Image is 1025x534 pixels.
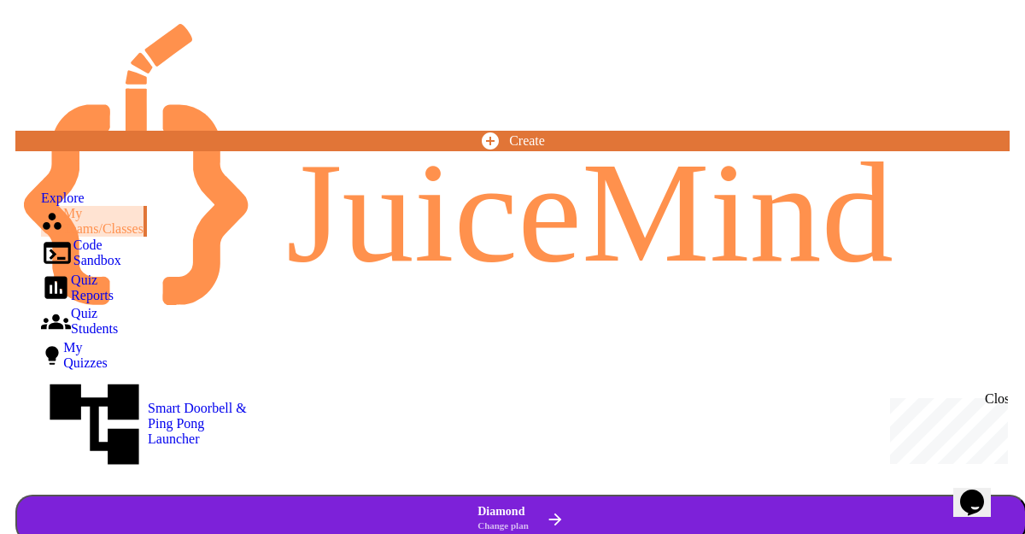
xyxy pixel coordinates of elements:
[953,466,1008,517] iframe: chat widget
[41,237,121,273] a: Code Sandbox
[24,24,1001,305] img: logo-orange.svg
[41,191,85,206] div: Explore
[41,340,108,371] a: My Quizzes
[7,7,118,109] div: Chat with us now!Close
[41,206,143,237] div: My Teams/Classes
[15,131,1010,151] a: Create
[883,391,1008,464] iframe: chat widget
[41,186,85,206] a: Explore
[41,371,255,481] a: Smart Doorbell & Ping Pong Launcher
[41,371,255,478] div: Smart Doorbell & Ping Pong Launcher
[41,206,147,237] a: My Teams/Classes
[41,273,114,307] a: Quiz Reports
[41,306,118,340] a: Quiz Students
[41,306,118,337] div: Quiz Students
[41,273,114,303] div: Quiz Reports
[41,237,121,269] div: Code Sandbox
[477,505,529,532] div: Diamond
[477,520,529,531] span: Change plan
